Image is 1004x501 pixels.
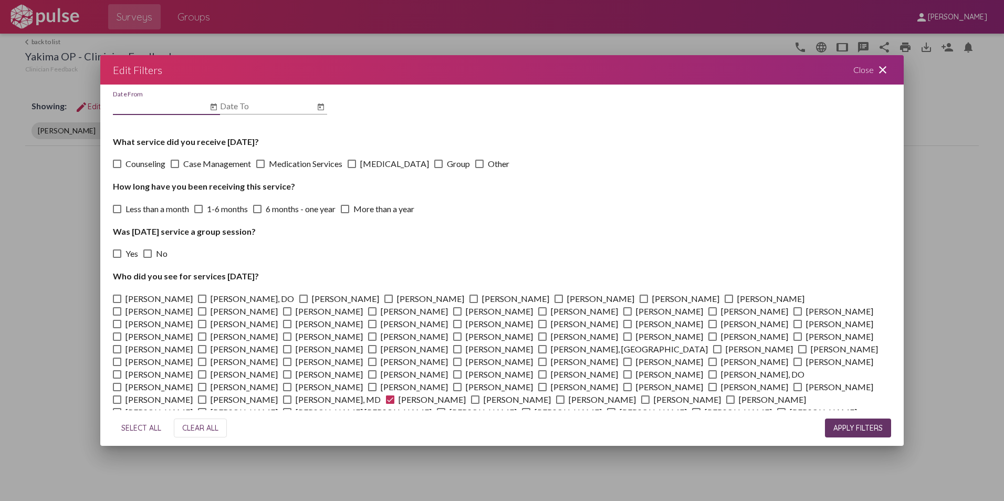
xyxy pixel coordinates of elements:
span: [PERSON_NAME] [721,318,788,330]
span: [PERSON_NAME] [211,393,278,406]
span: [PERSON_NAME] [296,330,363,343]
span: [PERSON_NAME], DO [721,368,804,381]
h4: How long have you been receiving this service? [113,181,891,191]
span: [PERSON_NAME] [296,356,363,368]
h4: Was [DATE] service a group session? [113,226,891,236]
span: [PERSON_NAME] [636,330,703,343]
span: [PERSON_NAME] [466,381,533,393]
span: [PERSON_NAME] [125,368,193,381]
span: [PERSON_NAME] [125,381,193,393]
span: 1-6 months [207,203,248,215]
span: [PERSON_NAME] [551,305,618,318]
span: [PERSON_NAME] [705,406,772,419]
mat-icon: close [876,64,889,76]
span: Case Management [183,158,251,170]
span: [PERSON_NAME], DO [211,293,294,305]
span: [PERSON_NAME] [466,305,533,318]
span: [PERSON_NAME] [620,406,687,419]
span: [PERSON_NAME] [125,406,193,419]
span: Group [447,158,470,170]
span: [PERSON_NAME] [211,318,278,330]
button: CLEAR ALL [174,419,227,437]
span: [PERSON_NAME] [125,330,193,343]
h4: Who did you see for services [DATE]? [113,271,891,281]
span: [PERSON_NAME] [211,305,278,318]
span: [PERSON_NAME] [397,293,464,305]
span: [PERSON_NAME] [381,368,448,381]
span: [PERSON_NAME] [806,330,873,343]
span: [PERSON_NAME] [399,393,466,406]
span: [PERSON_NAME] [296,305,363,318]
span: [PERSON_NAME] [211,330,278,343]
span: [PERSON_NAME] [125,343,193,356]
span: [PERSON_NAME] [551,381,618,393]
span: [PERSON_NAME] [381,318,448,330]
span: [PERSON_NAME] [312,293,379,305]
span: [PERSON_NAME] [551,368,618,381]
span: [PERSON_NAME] [721,330,788,343]
span: [PERSON_NAME] [636,305,703,318]
span: [PERSON_NAME] [654,393,721,406]
span: APPLY FILTERS [833,423,883,433]
span: [PERSON_NAME] [567,293,634,305]
span: [PERSON_NAME] [482,293,549,305]
span: [PERSON_NAME] [211,343,278,356]
span: [PERSON_NAME] [721,381,788,393]
span: [PERSON_NAME] [721,305,788,318]
span: [PERSON_NAME] [806,305,873,318]
span: [PERSON_NAME] [466,343,533,356]
h4: What service did you receive [DATE]? [113,137,891,147]
span: [PERSON_NAME] [381,356,448,368]
span: [PERSON_NAME] [125,393,193,406]
span: [PERSON_NAME] [381,381,448,393]
span: [PERSON_NAME] [484,393,551,406]
span: [PERSON_NAME] [466,330,533,343]
span: [PERSON_NAME] [806,356,873,368]
span: [PERSON_NAME] [381,343,448,356]
span: SELECT ALL [121,423,161,433]
span: [PERSON_NAME] [296,368,363,381]
span: [PERSON_NAME] [125,293,193,305]
span: [PERSON_NAME] [466,368,533,381]
span: [PERSON_NAME] [737,293,804,305]
span: [PERSON_NAME], MD [296,393,381,406]
div: Close [841,55,904,85]
span: [PERSON_NAME] [739,393,806,406]
button: APPLY FILTERS [825,419,891,437]
span: [PERSON_NAME] [551,356,618,368]
span: [PERSON_NAME] [296,343,363,356]
span: [PERSON_NAME] [636,356,703,368]
span: [PERSON_NAME] [551,330,618,343]
span: 6 months - one year [266,203,336,215]
span: Yes [125,247,138,260]
span: [PERSON_NAME] [125,356,193,368]
span: [PERSON_NAME] [551,318,618,330]
button: SELECT ALL [113,419,170,437]
span: [PERSON_NAME] [806,381,873,393]
span: [PERSON_NAME], [GEOGRAPHIC_DATA] [551,343,708,356]
span: [PERSON_NAME] [211,406,278,419]
span: [PERSON_NAME] [381,330,448,343]
button: Open calendar [207,101,220,113]
span: No [156,247,168,260]
span: [PERSON_NAME] [721,356,788,368]
span: [PERSON_NAME] [636,318,703,330]
span: [PERSON_NAME] [811,343,878,356]
span: [PERSON_NAME] [790,406,857,419]
span: [PERSON_NAME] [PERSON_NAME] [296,406,432,419]
span: [PERSON_NAME] [466,356,533,368]
span: [PERSON_NAME] [726,343,793,356]
span: Counseling [125,158,165,170]
span: [PERSON_NAME] [211,368,278,381]
span: [PERSON_NAME] [125,305,193,318]
span: [PERSON_NAME] [211,356,278,368]
span: [PERSON_NAME] [636,368,703,381]
span: CLEAR ALL [182,423,218,433]
span: Other [488,158,509,170]
span: [PERSON_NAME] [806,318,873,330]
span: [PERSON_NAME] [211,381,278,393]
span: [PERSON_NAME] [125,318,193,330]
div: Edit Filters [113,61,162,78]
span: [PERSON_NAME] [466,318,533,330]
span: [PERSON_NAME] [569,393,636,406]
